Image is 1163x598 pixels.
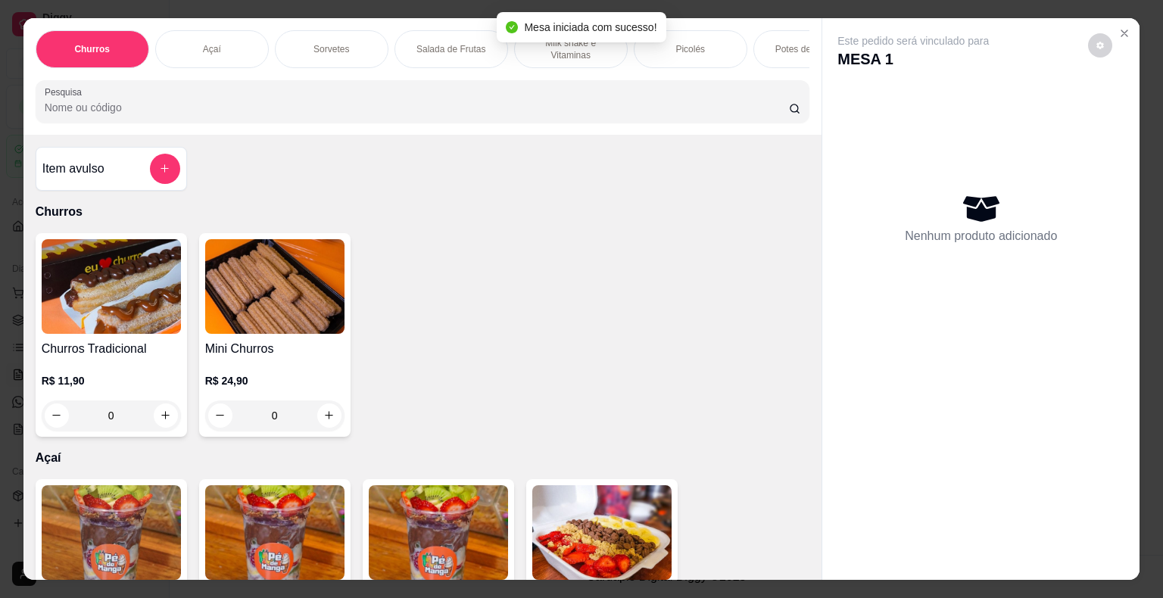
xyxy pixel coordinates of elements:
[42,239,181,334] img: product-image
[313,43,349,55] p: Sorvetes
[1088,33,1112,58] button: decrease-product-quantity
[150,154,180,184] button: add-separate-item
[205,239,345,334] img: product-image
[837,33,989,48] p: Este pedido será vinculado para
[524,21,656,33] span: Mesa iniciada com sucesso!
[203,43,221,55] p: Açaí
[1112,21,1136,45] button: Close
[205,340,345,358] h4: Mini Churros
[675,43,705,55] p: Picolés
[36,203,810,221] p: Churros
[905,227,1057,245] p: Nenhum produto adicionado
[36,449,810,467] p: Açaí
[837,48,989,70] p: MESA 1
[42,485,181,580] img: product-image
[506,21,518,33] span: check-circle
[205,373,345,388] p: R$ 24,90
[205,485,345,580] img: product-image
[532,485,672,580] img: product-image
[775,43,845,55] p: Potes de Sorvete
[42,373,181,388] p: R$ 11,90
[416,43,485,55] p: Salada de Frutas
[45,100,789,115] input: Pesquisa
[42,340,181,358] h4: Churros Tradicional
[527,37,615,61] p: Milk shake e Vitaminas
[45,86,87,98] label: Pesquisa
[74,43,110,55] p: Churros
[369,485,508,580] img: product-image
[42,160,104,178] h4: Item avulso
